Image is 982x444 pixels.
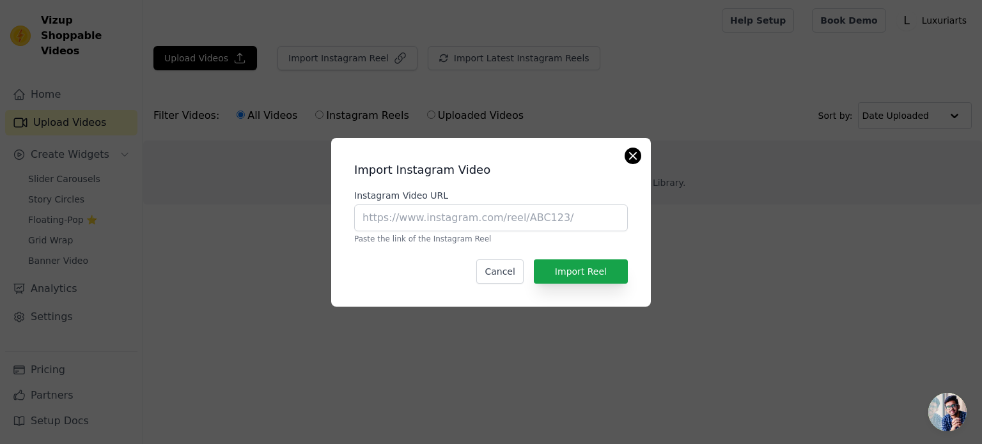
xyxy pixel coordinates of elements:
[354,161,628,179] h2: Import Instagram Video
[928,393,967,431] div: Open chat
[534,259,628,284] button: Import Reel
[354,204,628,231] input: https://www.instagram.com/reel/ABC123/
[476,259,523,284] button: Cancel
[354,234,628,244] p: Paste the link of the Instagram Reel
[354,189,628,202] label: Instagram Video URL
[625,148,641,164] button: Close modal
